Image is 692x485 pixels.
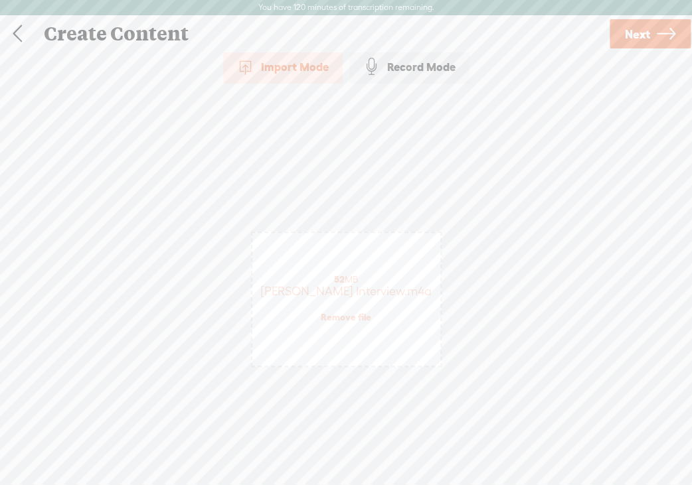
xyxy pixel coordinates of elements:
label: You have 120 minutes of transcription remaining. [258,3,434,13]
a: Remove file [321,311,371,323]
span: MB [334,274,358,285]
strong: 52 [334,274,345,285]
span: [PERSON_NAME] Interview.m4a [260,284,432,298]
div: Record Mode [349,50,470,84]
div: Import Mode [223,50,343,84]
div: Create Content [35,17,608,51]
span: Next [625,17,650,51]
